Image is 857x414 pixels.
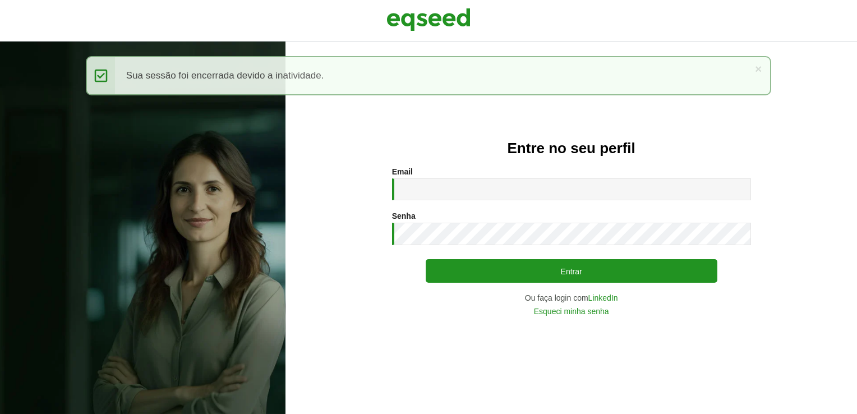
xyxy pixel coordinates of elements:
[86,56,771,95] div: Sua sessão foi encerrada devido a inatividade.
[392,212,416,220] label: Senha
[426,259,717,283] button: Entrar
[386,6,471,34] img: EqSeed Logo
[392,294,751,302] div: Ou faça login com
[755,63,762,75] a: ×
[534,307,609,315] a: Esqueci minha senha
[588,294,618,302] a: LinkedIn
[392,168,413,176] label: Email
[308,140,835,157] h2: Entre no seu perfil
